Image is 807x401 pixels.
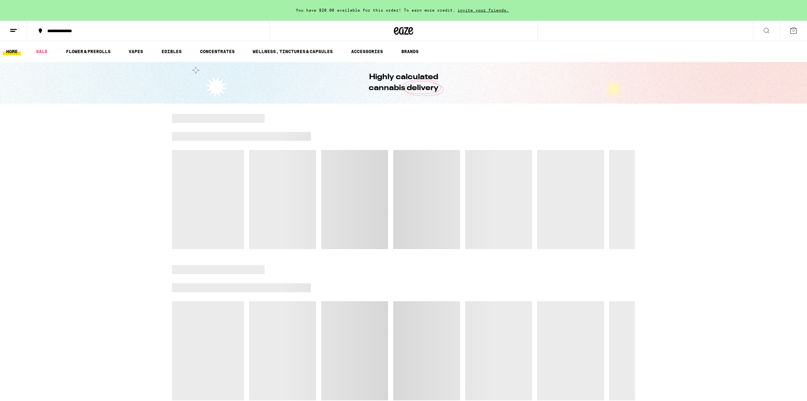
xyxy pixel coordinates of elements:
[249,48,336,55] a: WELLNESS, TINCTURES & CAPSULES
[350,72,457,94] h1: Highly calculated cannabis delivery
[3,48,21,55] a: HOME
[158,48,185,55] a: EDIBLES
[398,48,422,55] a: BRANDS
[197,48,238,55] a: CONCENTRATES
[348,48,386,55] a: ACCESSORIES
[63,48,114,55] a: FLOWER & PREROLLS
[455,8,511,12] span: invite your friends.
[125,48,146,55] a: VAPES
[33,48,51,55] a: SALE
[296,8,455,12] span: You have $20.00 available for this order! To earn more credit,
